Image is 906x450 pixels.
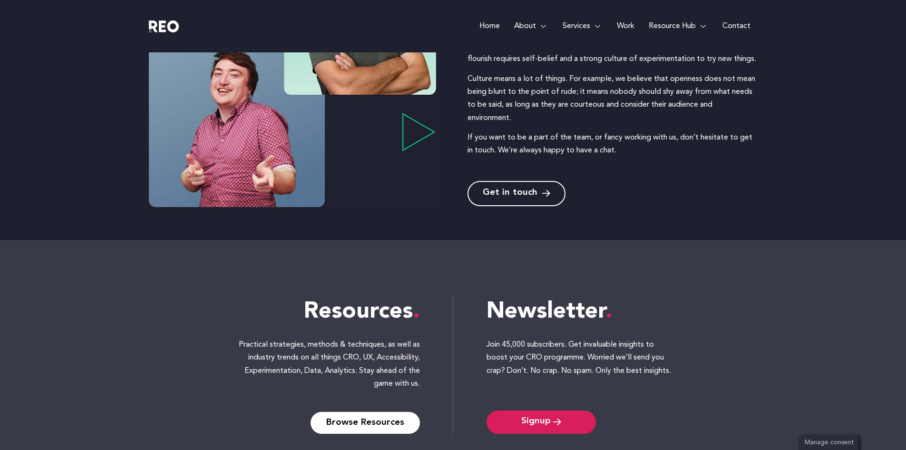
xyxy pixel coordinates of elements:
[468,73,758,125] p: Culture means a lot of things. For example, we believe that openness does not mean being blunt to...
[805,440,854,446] span: Manage consent
[487,300,613,323] span: Newsletter
[487,410,596,434] a: Signup
[468,131,758,157] p: If you want to be a part of the team, or fancy working with us, don’t hesitate to get in touch. W...
[483,189,537,198] span: Get in touch
[304,300,420,323] span: Resources
[487,339,758,378] div: Join 45,000 subscribers. Get invaluable insights to boost your CRO programme. Worried we’ll send ...
[149,339,420,390] div: Practical strategies, methods & techniques, as well as industry trends on all things CRO, UX, Acc...
[521,418,551,427] span: Signup
[311,412,420,434] a: Browse Resources
[326,419,404,427] span: Browse Resources
[468,181,565,206] a: Get in touch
